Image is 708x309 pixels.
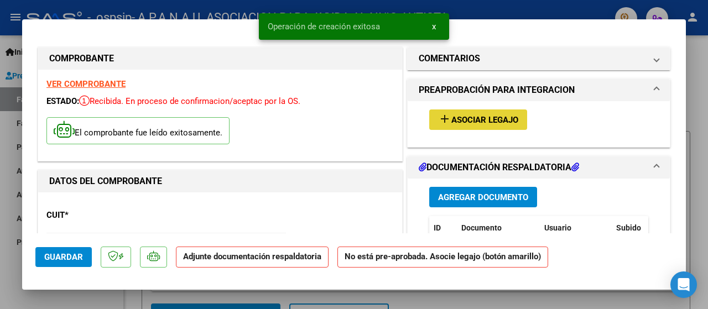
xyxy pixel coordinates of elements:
[46,117,230,144] p: El comprobante fue leído exitosamente.
[268,21,380,32] span: Operación de creación exitosa
[612,216,667,240] datatable-header-cell: Subido
[408,48,670,70] mat-expansion-panel-header: COMENTARIOS
[670,271,697,298] div: Open Intercom Messenger
[408,101,670,147] div: PREAPROBACIÓN PARA INTEGRACION
[79,96,300,106] span: Recibida. En proceso de confirmacion/aceptac por la OS.
[419,83,575,97] h1: PREAPROBACIÓN PARA INTEGRACION
[451,115,518,125] span: Asociar Legajo
[408,156,670,179] mat-expansion-panel-header: DOCUMENTACIÓN RESPALDATORIA
[423,17,445,36] button: x
[429,216,457,240] datatable-header-cell: ID
[438,112,451,125] mat-icon: add
[183,252,321,261] strong: Adjunte documentación respaldatoria
[419,52,480,65] h1: COMENTARIOS
[49,53,114,64] strong: COMPROBANTE
[544,223,571,232] span: Usuario
[434,223,441,232] span: ID
[408,79,670,101] mat-expansion-panel-header: PREAPROBACIÓN PARA INTEGRACION
[429,187,537,207] button: Agregar Documento
[49,176,162,186] strong: DATOS DEL COMPROBANTE
[461,223,502,232] span: Documento
[540,216,612,240] datatable-header-cell: Usuario
[46,96,79,106] span: ESTADO:
[44,252,83,262] span: Guardar
[457,216,540,240] datatable-header-cell: Documento
[438,192,528,202] span: Agregar Documento
[35,247,92,267] button: Guardar
[432,22,436,32] span: x
[616,223,641,232] span: Subido
[46,209,150,222] p: CUIT
[419,161,579,174] h1: DOCUMENTACIÓN RESPALDATORIA
[46,79,126,89] a: VER COMPROBANTE
[429,109,527,130] button: Asociar Legajo
[337,247,548,268] strong: No está pre-aprobada. Asocie legajo (botón amarillo)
